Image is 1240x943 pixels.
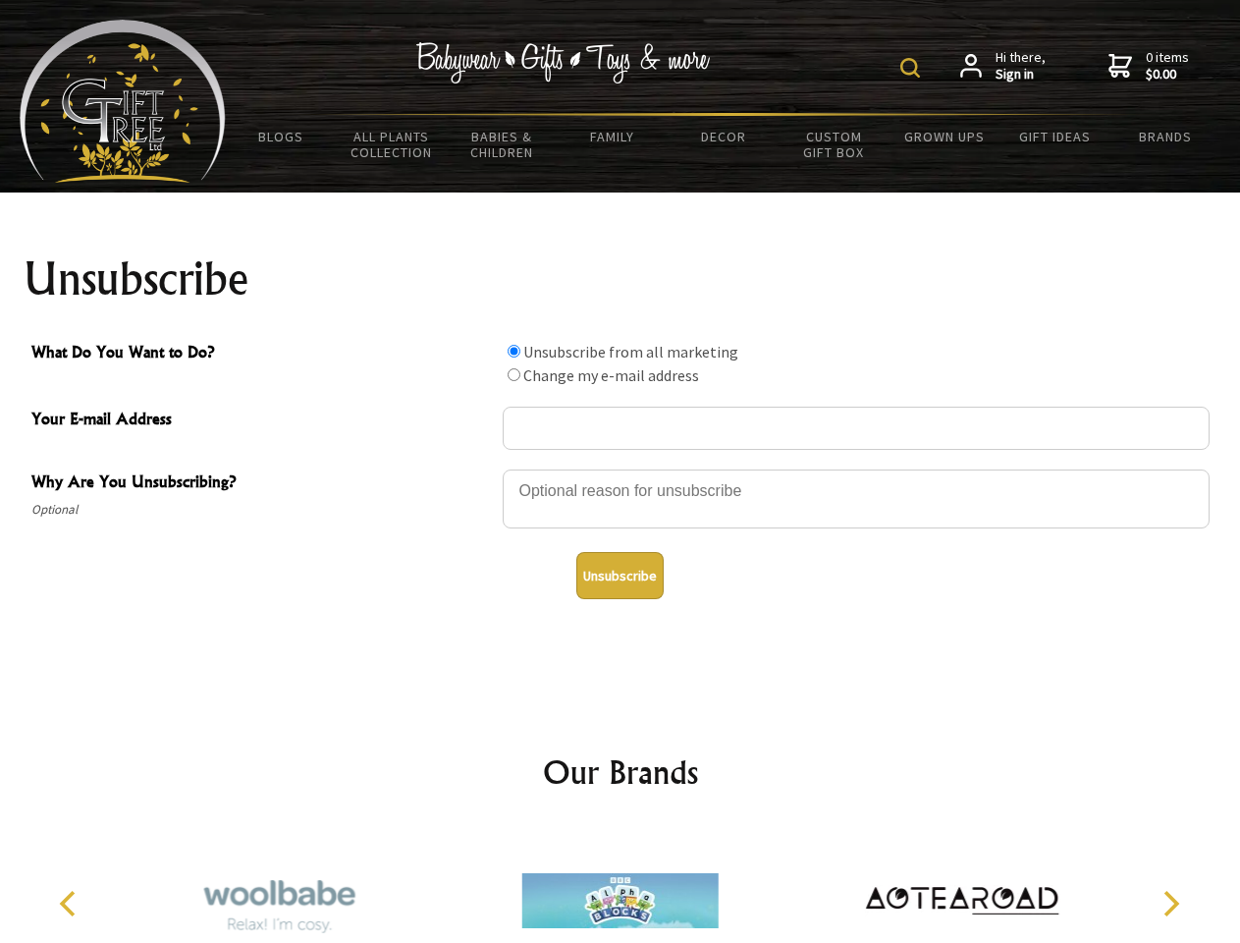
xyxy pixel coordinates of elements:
[558,116,669,157] a: Family
[523,365,699,385] label: Change my e-mail address
[49,882,92,925] button: Previous
[39,749,1202,796] h2: Our Brands
[576,552,664,599] button: Unsubscribe
[900,58,920,78] img: product search
[1110,116,1221,157] a: Brands
[508,345,520,358] input: What Do You Want to Do?
[508,368,520,381] input: What Do You Want to Do?
[523,342,738,361] label: Unsubscribe from all marketing
[1149,882,1192,925] button: Next
[31,407,493,435] span: Your E-mail Address
[1108,49,1189,83] a: 0 items$0.00
[503,407,1210,450] input: Your E-mail Address
[337,116,448,173] a: All Plants Collection
[31,470,493,498] span: Why Are You Unsubscribing?
[447,116,558,173] a: Babies & Children
[960,49,1046,83] a: Hi there,Sign in
[668,116,779,157] a: Decor
[779,116,890,173] a: Custom Gift Box
[1146,66,1189,83] strong: $0.00
[1146,48,1189,83] span: 0 items
[996,49,1046,83] span: Hi there,
[996,66,1046,83] strong: Sign in
[31,498,493,522] span: Optional
[226,116,337,157] a: BLOGS
[416,42,711,83] img: Babywear - Gifts - Toys & more
[503,470,1210,528] textarea: Why Are You Unsubscribing?
[31,340,493,368] span: What Do You Want to Do?
[999,116,1110,157] a: Gift Ideas
[24,255,1217,303] h1: Unsubscribe
[20,20,226,183] img: Babyware - Gifts - Toys and more...
[889,116,999,157] a: Grown Ups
